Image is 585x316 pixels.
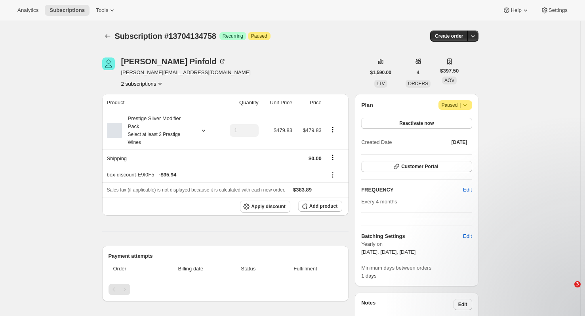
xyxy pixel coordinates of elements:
[121,69,251,77] span: [PERSON_NAME][EMAIL_ADDRESS][DOMAIN_NAME]
[408,81,428,86] span: ORDERS
[361,161,472,172] button: Customer Portal
[361,118,472,129] button: Reactivate now
[459,102,461,108] span: |
[45,5,90,16] button: Subscriptions
[399,120,434,126] span: Reactivate now
[91,5,121,16] button: Tools
[401,163,438,170] span: Customer Portal
[17,7,38,13] span: Analytics
[128,132,181,145] small: Select at least 2 Prestige Wines
[303,127,322,133] span: $479.83
[549,7,568,13] span: Settings
[361,273,376,279] span: 1 days
[435,33,463,39] span: Create order
[458,184,476,196] button: Edit
[558,281,577,300] iframe: Intercom live chat
[442,101,469,109] span: Paused
[454,299,472,310] button: Edit
[447,137,472,148] button: [DATE]
[274,127,292,133] span: $479.83
[251,203,286,210] span: Apply discount
[122,115,193,146] div: Prestige Silver Modifier Pack
[417,69,419,76] span: 4
[430,31,468,42] button: Create order
[498,5,534,16] button: Help
[458,301,467,308] span: Edit
[158,265,223,273] span: Billing date
[223,33,243,39] span: Recurring
[251,33,267,39] span: Paused
[107,171,322,179] div: box-discount-E9I0F5
[377,81,385,86] span: LTV
[361,264,472,272] span: Minimum days between orders
[261,94,295,111] th: Unit Price
[361,249,415,255] span: [DATE], [DATE], [DATE]
[463,186,472,194] span: Edit
[295,94,324,111] th: Price
[107,187,286,193] span: Sales tax (if applicable) is not displayed because it is calculated with each new order.
[309,155,322,161] span: $0.00
[361,240,472,248] span: Yearly on
[102,57,115,70] span: Michael Pinfold
[121,80,164,88] button: Product actions
[511,7,521,13] span: Help
[219,94,261,111] th: Quantity
[366,67,396,78] button: $1,590.00
[13,5,43,16] button: Analytics
[115,32,216,40] span: Subscription #13704134758
[102,149,219,167] th: Shipping
[50,7,85,13] span: Subscriptions
[102,94,219,111] th: Product
[361,186,463,194] h2: FREQUENCY
[440,67,459,75] span: $397.50
[159,171,176,179] span: - $95.94
[370,69,391,76] span: $1,590.00
[121,57,226,65] div: [PERSON_NAME] Pinfold
[309,203,337,209] span: Add product
[240,201,290,213] button: Apply discount
[458,230,476,243] button: Edit
[361,299,454,310] h3: Notes
[326,125,339,134] button: Product actions
[298,201,342,212] button: Add product
[102,31,113,42] button: Subscriptions
[361,199,397,205] span: Every 4 months
[574,281,581,287] span: 3
[293,187,312,193] span: $383.89
[444,78,454,83] span: AOV
[536,5,572,16] button: Settings
[452,139,467,146] span: [DATE]
[109,284,343,295] nav: Pagination
[361,138,392,146] span: Created Date
[109,260,156,278] th: Order
[228,265,269,273] span: Status
[361,232,463,240] h6: Batching Settings
[96,7,108,13] span: Tools
[412,67,424,78] button: 4
[273,265,337,273] span: Fulfillment
[326,153,339,162] button: Shipping actions
[109,252,343,260] h2: Payment attempts
[361,101,373,109] h2: Plan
